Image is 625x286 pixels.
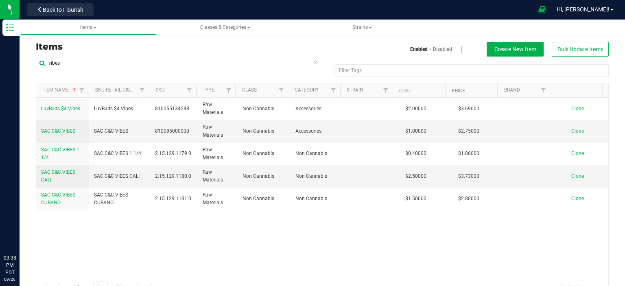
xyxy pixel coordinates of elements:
a: Clone [571,151,592,156]
span: Hi, [PERSON_NAME]! [557,6,610,13]
span: 810055134588 [155,105,193,113]
span: 2.15.129.1179.0 [155,150,193,157]
span: $3.69000 [454,103,483,115]
a: Sku Retail Display Name [95,87,156,93]
a: Clone [571,173,592,179]
a: Filter [379,83,393,97]
a: Price [452,88,465,94]
span: SAC C&C VIBES CUBANO [41,192,75,205]
span: Strains [352,24,372,30]
a: Enabled [410,46,428,53]
span: Items [80,24,96,30]
span: Raw Materials [203,191,233,207]
a: Category [295,87,319,93]
span: Non Cannabis [243,105,286,113]
span: Accessories [295,127,339,135]
span: Clone [571,196,584,201]
span: Non Cannabis [243,172,286,180]
span: 2.15.129.1181.0 [155,195,193,203]
a: Item Name [42,87,78,93]
span: Non Cannabis [243,150,286,157]
span: Back to Flourish [43,7,83,13]
span: $1.00000 [401,125,431,137]
span: LuvBuds $4 Vibes [41,106,80,111]
span: SAC C&C VIBES CUBANO [94,191,145,207]
span: $2.00000 [401,103,431,115]
span: Classes & Categories [200,24,250,30]
button: Bulk Update Items [552,42,609,57]
span: SAC C&C VIBES CALI [94,172,140,180]
span: Create New Item [494,46,536,52]
a: Type [203,87,214,93]
span: Non Cannabis [295,195,339,203]
p: 03:38 PM PDT [4,254,16,276]
span: Accessories [295,105,339,113]
input: Search Item Name, SKU Retail Name, or Part Number [36,57,322,69]
span: $2.75000 [454,125,483,137]
span: Non Cannabis [243,127,286,135]
a: Filter [135,83,149,97]
a: Clone [571,106,592,111]
span: LuvBuds $4 Vibes [94,105,133,113]
span: Clone [571,106,584,111]
a: SAC C&C VIBES 1 1/4 [41,146,84,162]
span: SAC C&C VIBES [94,127,128,135]
span: Clone [571,128,584,134]
a: SAC C&C VIBES CALI [41,168,84,184]
a: SKU [155,87,165,93]
h3: Items [36,42,316,52]
button: Back to Flourish [27,3,94,16]
span: Raw Materials [203,146,233,162]
a: SAC C&C VIBES [41,127,75,135]
span: $0.40000 [401,148,431,159]
span: SAC C&C VIBES 1 1/4 [94,150,141,157]
span: 2.15.129.1180.0 [155,172,193,180]
span: Clone [571,173,584,179]
a: Clone [571,196,592,201]
a: Strain [347,87,363,93]
span: Non Cannabis [295,172,339,180]
span: Raw Materials [203,101,233,116]
span: SAC C&C VIBES CALI [41,169,75,183]
span: $2.80000 [454,193,483,205]
span: Non Cannabis [243,195,286,203]
a: Filter [183,83,196,97]
span: Open Ecommerce Menu [533,2,551,17]
button: Create New Item [487,42,544,57]
span: $2.50000 [401,170,431,182]
span: Clear [312,57,318,68]
a: Filter [274,83,288,97]
a: Brand [504,87,520,93]
iframe: Resource center [8,221,33,245]
span: 810085000000 [155,127,193,135]
span: $1.86000 [454,148,483,159]
a: LuvBuds $4 Vibes [41,105,80,113]
a: Filter [75,83,89,97]
a: Filter [536,83,550,97]
inline-svg: Inventory [6,24,14,32]
a: Clone [571,128,592,134]
a: Class [242,87,257,93]
a: Filter [222,83,235,97]
a: Cost [399,88,411,94]
span: Bulk Update Items [557,46,603,52]
span: $1.50000 [401,193,431,205]
span: Raw Materials [203,168,233,184]
span: $3.73000 [454,170,483,182]
a: Disabled [433,46,452,53]
span: Raw Materials [203,123,233,139]
p: 09/26 [4,276,16,282]
a: Filter [327,83,340,97]
a: SAC C&C VIBES CUBANO [41,191,84,207]
span: SAC C&C VIBES [41,128,75,134]
span: SAC C&C VIBES 1 1/4 [41,147,79,160]
span: Clone [571,151,584,156]
span: Non Cannabis [295,150,339,157]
